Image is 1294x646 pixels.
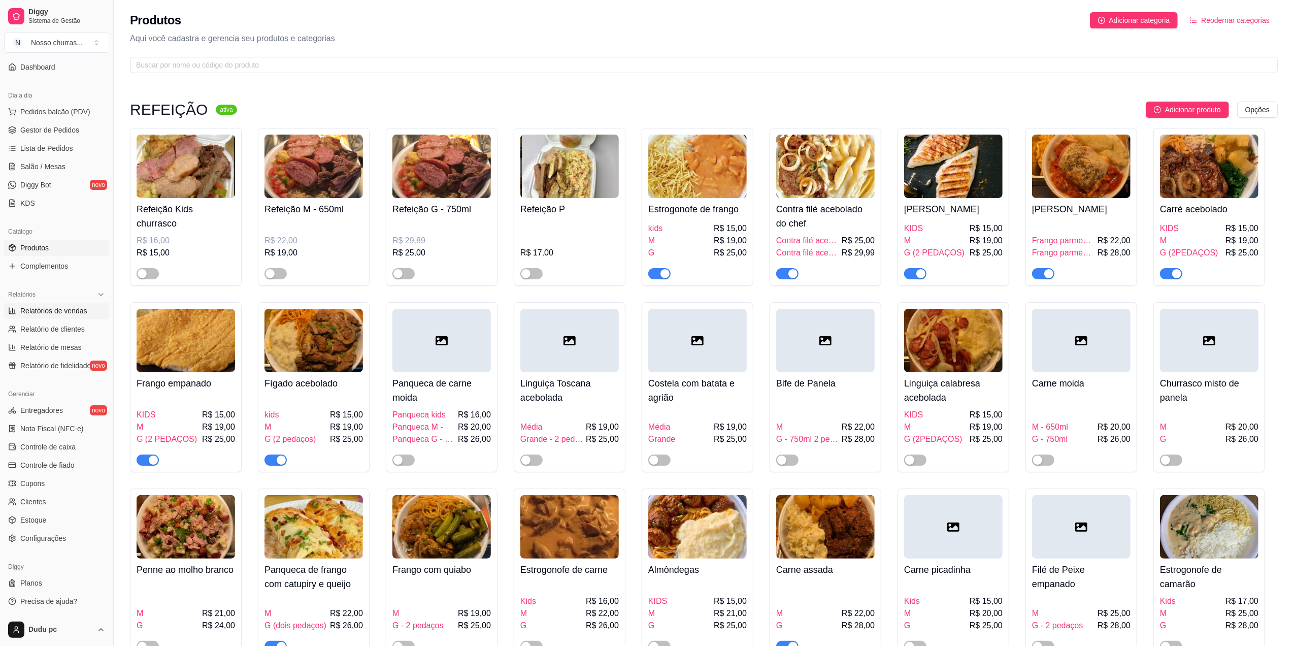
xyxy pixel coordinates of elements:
span: Configurações [20,533,66,543]
h4: Contra filé acebolado do chef [776,202,875,231]
span: G [648,247,654,259]
span: G - 2 pedaços [1032,620,1083,632]
a: Relatório de mesas [4,339,109,356]
span: Complementos [20,261,68,271]
h3: REFEIÇÃO [130,104,208,116]
span: Sistema de Gestão [28,17,105,25]
span: R$ 15,00 [330,409,363,421]
a: Gestor de Pedidos [4,122,109,138]
h4: Estrogonofe de camarão [1160,563,1258,591]
span: Panqueca kids [392,409,446,421]
h4: Refeição P [520,202,619,216]
span: R$ 25,00 [842,235,875,247]
span: Diggy [28,8,105,17]
span: plus-circle [1154,106,1161,113]
button: Adicionar categoria [1090,12,1178,28]
span: Diggy Bot [20,180,51,190]
h4: Panqueca de frango com catupiry e queijo [264,563,363,591]
span: R$ 26,00 [586,620,619,632]
span: Pedidos balcão (PDV) [20,107,90,117]
span: KIDS [1160,222,1179,235]
h4: Refeição M - 650ml [264,202,363,216]
span: Dashboard [20,62,55,72]
span: KIDS [137,409,155,421]
span: Contra filé acebolado G (dois pedaços de carne) [776,247,840,259]
span: G [520,620,526,632]
span: R$ 25,00 [1225,247,1258,259]
span: M [1160,421,1167,433]
span: R$ 28,00 [1225,620,1258,632]
img: product-image [137,495,235,559]
h4: Refeição Kids churrasco [137,202,235,231]
span: M [1160,235,1167,247]
span: R$ 26,00 [1225,433,1258,445]
span: Relatório de mesas [20,342,82,352]
span: R$ 19,00 [970,421,1003,433]
span: R$ 28,00 [1098,247,1131,259]
span: R$ 17,00 [1225,595,1258,607]
img: product-image [392,495,491,559]
span: Panqueca G - 2 pedaços [392,433,456,445]
span: R$ 25,00 [330,433,363,445]
span: R$ 16,00 [458,409,491,421]
span: G (2 PEDAÇOS) [137,433,197,445]
span: M [904,421,911,433]
span: Panqueca M - [392,421,443,433]
span: R$ 26,00 [1098,433,1131,445]
h4: Churrasco misto de panela [1160,376,1258,405]
a: Cupons [4,475,109,492]
span: Frango parmegiana G (2 pedaços) [1032,247,1096,259]
h4: Almôndegas [648,563,747,577]
div: Gerenciar [4,386,109,402]
a: Configurações [4,530,109,546]
a: KDS [4,195,109,211]
span: M [137,421,143,433]
img: product-image [904,309,1003,372]
span: R$ 21,00 [202,607,235,620]
span: R$ 28,00 [842,620,875,632]
span: R$ 20,00 [970,607,1003,620]
a: Estoque [4,512,109,528]
span: Gestor de Pedidos [20,125,79,135]
button: Adicionar produto [1146,102,1229,118]
h4: Linguiça Toscana acebolada [520,376,619,405]
span: Grande [648,433,675,445]
a: Diggy Botnovo [4,177,109,193]
h4: Fígado acebolado [264,376,363,391]
button: Pedidos balcão (PDV) [4,104,109,120]
h4: Estrogonofe de frango [648,202,747,216]
span: G [904,620,910,632]
img: product-image [1160,135,1258,198]
span: Média [648,421,671,433]
a: Relatórios de vendas [4,303,109,319]
span: R$ 22,00 [842,607,875,620]
div: R$ 25,00 [392,247,491,259]
img: product-image [776,135,875,198]
span: Entregadores [20,405,63,415]
span: M [137,607,143,620]
span: G - 2 pedaços [392,620,444,632]
h4: Carne moida [1032,376,1131,391]
span: Clientes [20,497,46,507]
div: R$ 17,00 [520,247,619,259]
button: Dudu pc [4,618,109,642]
span: Relatório de clientes [20,324,85,334]
span: Controle de caixa [20,442,76,452]
a: Controle de fiado [4,457,109,473]
span: R$ 19,00 [202,421,235,433]
a: Controle de caixa [4,439,109,455]
span: N [13,38,23,48]
span: M [264,421,271,433]
h4: Filé de Peixe empanado [1032,563,1131,591]
span: R$ 28,00 [1098,620,1131,632]
span: R$ 22,00 [330,607,363,620]
span: R$ 25,00 [970,620,1003,632]
img: product-image [264,309,363,372]
span: G [776,620,782,632]
span: M [1032,607,1039,620]
span: Reodernar categorias [1201,15,1270,26]
span: kids [648,222,662,235]
span: R$ 25,00 [458,620,491,632]
div: R$ 15,00 [137,247,235,259]
sup: ativa [216,105,237,115]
